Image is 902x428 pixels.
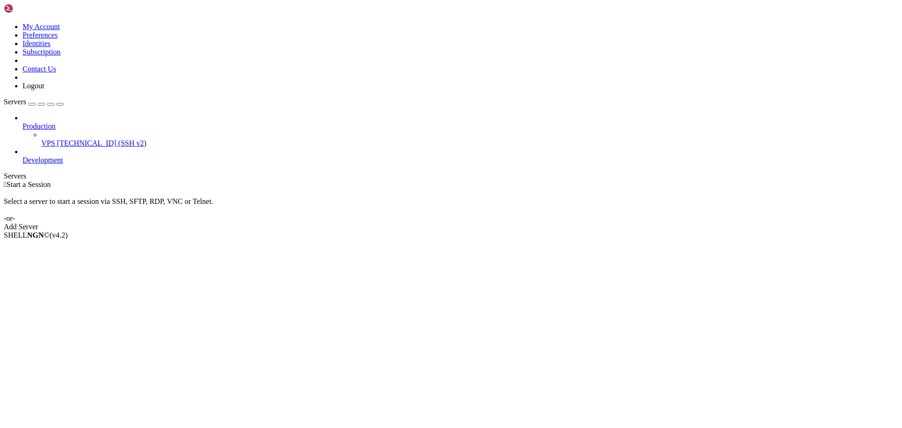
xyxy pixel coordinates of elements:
[27,231,44,239] b: NGN
[4,231,68,239] span: SHELL ©
[4,172,898,180] div: Servers
[23,39,51,47] a: Identities
[57,139,146,147] span: [TECHNICAL_ID] (SSH v2)
[23,122,55,130] span: Production
[23,23,60,31] a: My Account
[23,156,63,164] span: Development
[4,98,64,106] a: Servers
[23,156,898,164] a: Development
[23,48,61,56] a: Subscription
[4,98,26,106] span: Servers
[50,231,68,239] span: 4.2.0
[23,148,898,164] li: Development
[41,139,898,148] a: VPS [TECHNICAL_ID] (SSH v2)
[4,4,58,13] img: Shellngn
[4,189,898,223] div: Select a server to start a session via SSH, SFTP, RDP, VNC or Telnet. -or-
[41,131,898,148] li: VPS [TECHNICAL_ID] (SSH v2)
[4,180,7,188] span: 
[23,122,898,131] a: Production
[41,139,55,147] span: VPS
[23,114,898,148] li: Production
[4,223,898,231] div: Add Server
[7,180,51,188] span: Start a Session
[23,65,56,73] a: Contact Us
[23,31,58,39] a: Preferences
[23,82,44,90] a: Logout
